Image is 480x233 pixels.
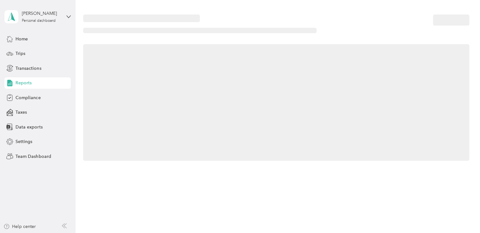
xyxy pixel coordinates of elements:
iframe: Everlance-gr Chat Button Frame [445,198,480,233]
span: Trips [15,50,25,57]
span: Home [15,36,28,42]
span: Taxes [15,109,27,116]
button: Help center [3,223,36,230]
div: [PERSON_NAME] [22,10,61,17]
span: Data exports [15,124,42,130]
span: Transactions [15,65,41,72]
span: Team Dashboard [15,153,51,160]
div: Personal dashboard [22,19,56,23]
span: Reports [15,80,32,86]
span: Compliance [15,94,40,101]
span: Settings [15,138,32,145]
